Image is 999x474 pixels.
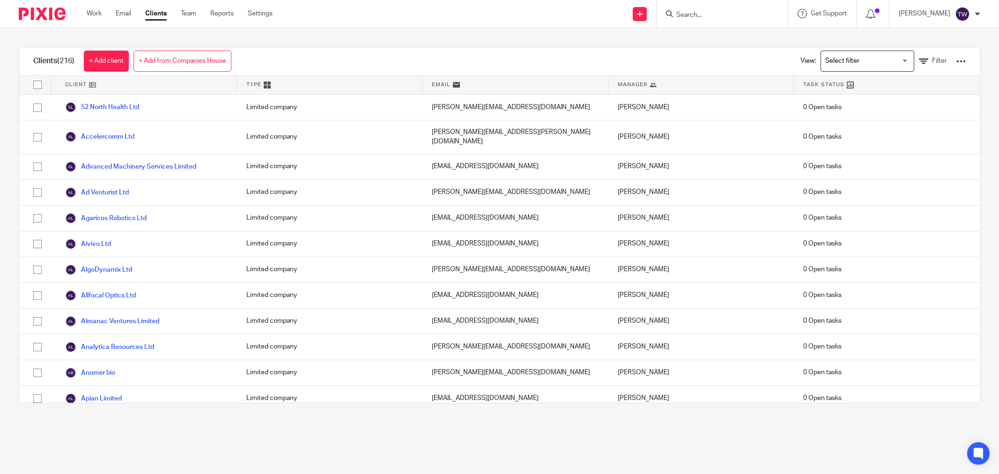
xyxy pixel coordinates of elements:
[955,7,970,22] img: svg%3E
[237,206,423,231] div: Limited company
[608,309,794,334] div: [PERSON_NAME]
[210,9,234,18] a: Reports
[675,11,760,20] input: Search
[65,316,159,327] a: Almanac Ventures Limited
[84,51,129,72] a: + Add client
[803,265,842,274] span: 0 Open tasks
[246,81,261,89] span: Type
[65,161,76,172] img: svg%3E
[803,316,842,326] span: 0 Open tasks
[932,58,947,64] span: Filter
[422,180,608,205] div: [PERSON_NAME][EMAIL_ADDRESS][DOMAIN_NAME]
[821,51,914,72] div: Search for option
[422,309,608,334] div: [EMAIL_ADDRESS][DOMAIN_NAME]
[608,257,794,282] div: [PERSON_NAME]
[65,187,76,198] img: svg%3E
[237,231,423,257] div: Limited company
[19,7,66,20] img: Pixie
[422,206,608,231] div: [EMAIL_ADDRESS][DOMAIN_NAME]
[116,9,131,18] a: Email
[133,51,231,72] a: + Add from Companies House
[181,9,196,18] a: Team
[422,257,608,282] div: [PERSON_NAME][EMAIL_ADDRESS][DOMAIN_NAME]
[65,393,76,404] img: svg%3E
[237,360,423,385] div: Limited company
[822,53,909,69] input: Search for option
[29,76,46,94] input: Select all
[65,316,76,327] img: svg%3E
[65,131,76,142] img: svg%3E
[608,283,794,308] div: [PERSON_NAME]
[608,206,794,231] div: [PERSON_NAME]
[65,367,76,378] img: svg%3E
[422,154,608,179] div: [EMAIL_ADDRESS][DOMAIN_NAME]
[422,334,608,360] div: [PERSON_NAME][EMAIL_ADDRESS][DOMAIN_NAME]
[237,120,423,154] div: Limited company
[65,290,76,301] img: svg%3E
[803,81,844,89] span: Task Status
[786,47,966,75] div: View:
[237,386,423,411] div: Limited company
[65,131,134,142] a: Accelercomm Ltd
[811,10,847,17] span: Get Support
[65,290,136,301] a: Allfocal Optics Ltd
[803,368,842,377] span: 0 Open tasks
[65,81,87,89] span: Client
[803,187,842,197] span: 0 Open tasks
[65,264,76,275] img: svg%3E
[65,161,196,172] a: Advanced Machinery Services Limited
[608,120,794,154] div: [PERSON_NAME]
[65,213,76,224] img: svg%3E
[248,9,273,18] a: Settings
[65,187,129,198] a: Ad Venturist Ltd
[803,132,842,141] span: 0 Open tasks
[422,120,608,154] div: [PERSON_NAME][EMAIL_ADDRESS][PERSON_NAME][DOMAIN_NAME]
[237,283,423,308] div: Limited company
[422,386,608,411] div: [EMAIL_ADDRESS][DOMAIN_NAME]
[803,103,842,112] span: 0 Open tasks
[33,56,74,66] h1: Clients
[803,393,842,403] span: 0 Open tasks
[65,238,111,250] a: Aivivo Ltd
[608,180,794,205] div: [PERSON_NAME]
[237,154,423,179] div: Limited company
[237,180,423,205] div: Limited company
[803,162,842,171] span: 0 Open tasks
[422,95,608,120] div: [PERSON_NAME][EMAIL_ADDRESS][DOMAIN_NAME]
[422,283,608,308] div: [EMAIL_ADDRESS][DOMAIN_NAME]
[422,231,608,257] div: [EMAIL_ADDRESS][DOMAIN_NAME]
[65,102,139,113] a: 52 North Health Ltd
[803,342,842,351] span: 0 Open tasks
[608,95,794,120] div: [PERSON_NAME]
[65,264,132,275] a: AlgoDynamix Ltd
[608,154,794,179] div: [PERSON_NAME]
[803,290,842,300] span: 0 Open tasks
[237,309,423,334] div: Limited company
[65,367,115,378] a: Anomer bio
[57,57,74,65] span: (216)
[65,213,147,224] a: Agaricus Robotics Ltd
[803,213,842,222] span: 0 Open tasks
[145,9,167,18] a: Clients
[65,102,76,113] img: svg%3E
[65,341,76,353] img: svg%3E
[237,95,423,120] div: Limited company
[608,231,794,257] div: [PERSON_NAME]
[608,386,794,411] div: [PERSON_NAME]
[65,238,76,250] img: svg%3E
[432,81,451,89] span: Email
[899,9,950,18] p: [PERSON_NAME]
[237,257,423,282] div: Limited company
[65,393,122,404] a: Apian Limited
[87,9,102,18] a: Work
[65,341,154,353] a: Analytica Resources Ltd
[608,360,794,385] div: [PERSON_NAME]
[608,334,794,360] div: [PERSON_NAME]
[803,239,842,248] span: 0 Open tasks
[422,360,608,385] div: [PERSON_NAME][EMAIL_ADDRESS][DOMAIN_NAME]
[618,81,647,89] span: Manager
[237,334,423,360] div: Limited company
